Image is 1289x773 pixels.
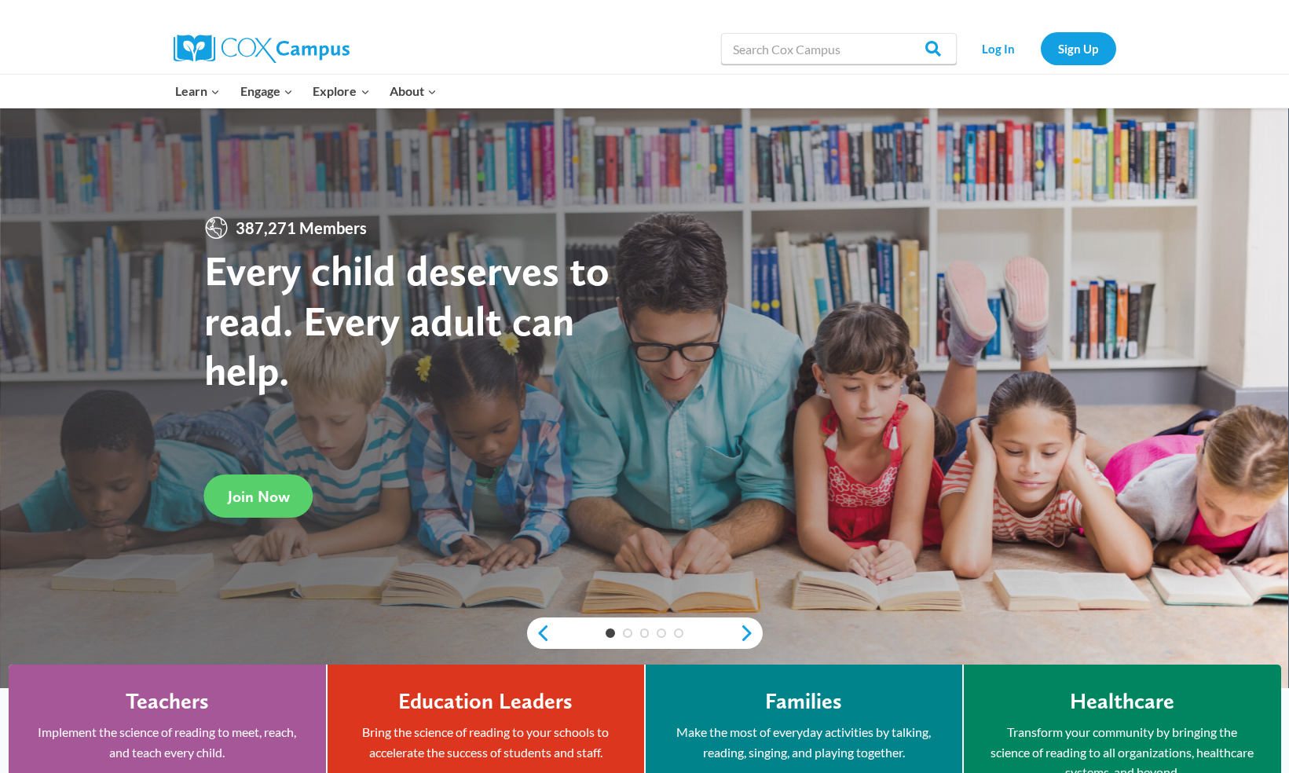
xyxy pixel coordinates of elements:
[229,215,373,240] span: 387,271 Members
[527,624,551,643] a: previous
[351,722,621,762] p: Bring the science of reading to your schools to accelerate the success of students and staff.
[32,722,302,762] p: Implement the science of reading to meet, reach, and teach every child.
[398,688,573,715] h4: Education Leaders
[674,628,683,638] a: 5
[174,35,350,63] img: Cox Campus
[640,628,650,638] a: 3
[204,245,610,395] strong: Every child deserves to read. Every adult can help.
[1070,688,1174,715] h4: Healthcare
[739,624,763,643] a: next
[527,617,763,649] div: content slider buttons
[669,722,939,762] p: Make the most of everyday activities by talking, reading, singing, and playing together.
[1041,32,1116,64] a: Sign Up
[175,81,220,101] span: Learn
[240,81,293,101] span: Engage
[623,628,632,638] a: 2
[765,688,842,715] h4: Families
[965,32,1033,64] a: Log In
[126,688,209,715] h4: Teachers
[228,487,290,506] span: Join Now
[657,628,666,638] a: 4
[166,75,447,108] nav: Primary Navigation
[606,628,615,638] a: 1
[721,33,957,64] input: Search Cox Campus
[313,81,369,101] span: Explore
[965,32,1116,64] nav: Secondary Navigation
[390,81,437,101] span: About
[204,474,313,518] a: Join Now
